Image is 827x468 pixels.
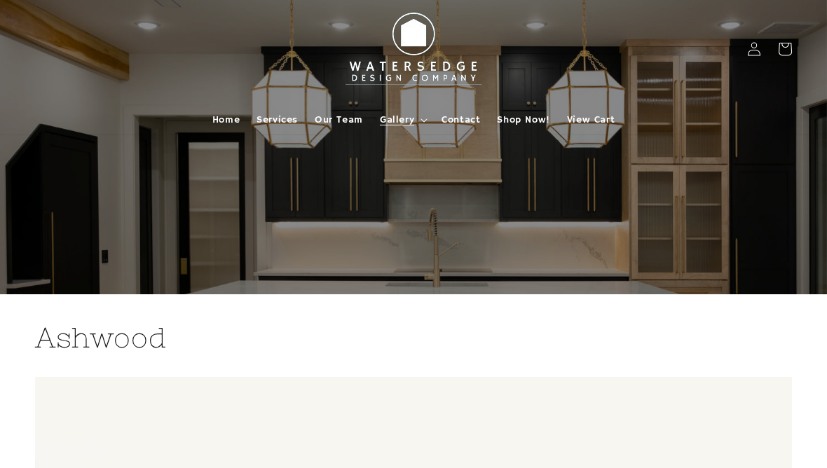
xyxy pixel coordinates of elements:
summary: Gallery [371,105,433,135]
img: Watersedge Design Co [336,6,491,92]
span: Shop Now! [497,113,549,126]
span: Home [212,113,240,126]
a: View Cart [559,105,623,135]
span: Contact [442,113,480,126]
a: Our Team [306,105,371,135]
span: View Cart [567,113,615,126]
a: Contact [433,105,488,135]
h2: Ashwood [35,319,792,356]
a: Home [204,105,248,135]
span: Services [257,113,298,126]
span: Our Team [315,113,363,126]
a: Shop Now! [488,105,558,135]
a: Services [248,105,306,135]
span: Gallery [380,113,414,126]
